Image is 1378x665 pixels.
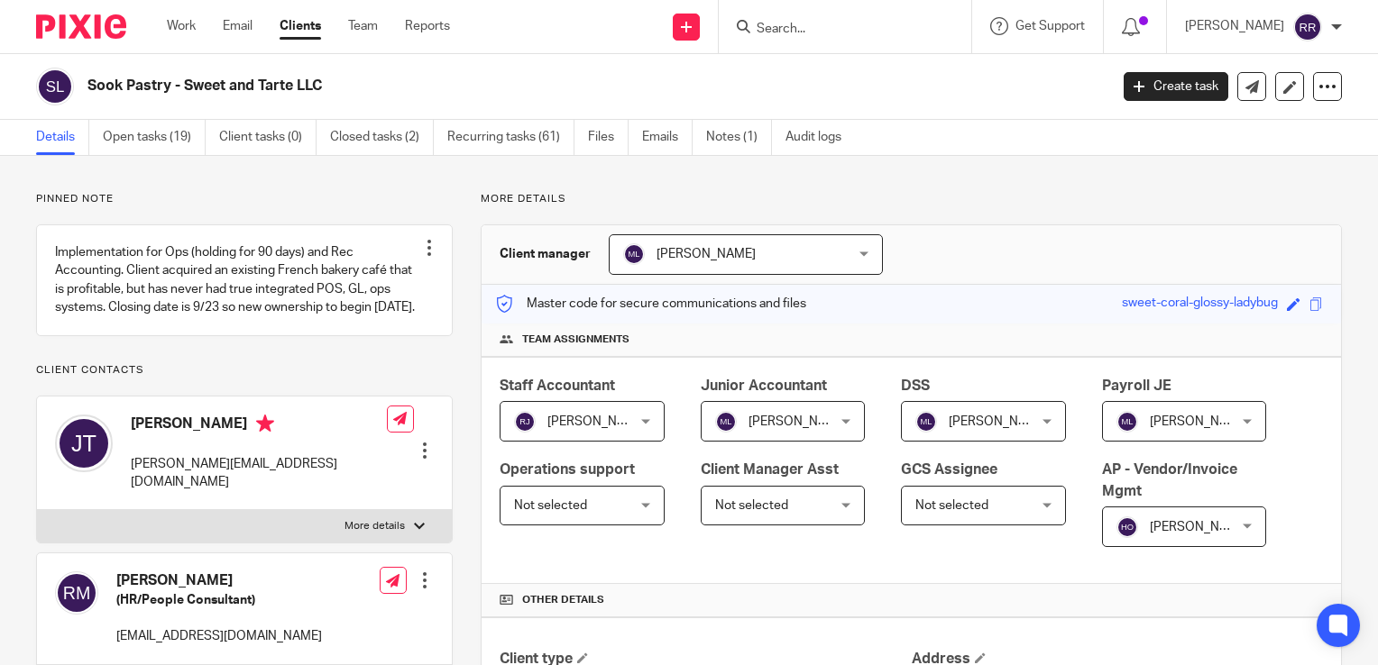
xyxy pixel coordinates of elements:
[522,332,629,347] span: Team assignments
[1102,462,1237,497] span: AP - Vendor/Invoice Mgmt
[1122,294,1278,314] div: sweet-coral-glossy-ladybug
[706,120,772,155] a: Notes (1)
[749,415,848,428] span: [PERSON_NAME]
[715,499,788,512] span: Not selected
[500,245,591,263] h3: Client manager
[36,363,453,378] p: Client contacts
[1015,20,1085,32] span: Get Support
[901,462,997,477] span: GCS Assignee
[588,120,629,155] a: Files
[280,17,321,35] a: Clients
[500,378,615,393] span: Staff Accountant
[514,411,536,433] img: svg%3E
[1150,415,1249,428] span: [PERSON_NAME]
[36,14,126,39] img: Pixie
[1150,521,1249,533] span: [PERSON_NAME]
[1293,13,1322,41] img: svg%3E
[915,499,988,512] span: Not selected
[701,378,827,393] span: Junior Accountant
[481,192,1342,206] p: More details
[36,120,89,155] a: Details
[495,295,806,313] p: Master code for secure communications and files
[701,462,839,477] span: Client Manager Asst
[116,591,322,609] h5: (HR/People Consultant)
[116,627,322,645] p: [EMAIL_ADDRESS][DOMAIN_NAME]
[36,68,74,105] img: svg%3E
[949,415,1048,428] span: [PERSON_NAME]
[116,571,322,590] h4: [PERSON_NAME]
[405,17,450,35] a: Reports
[55,414,113,472] img: svg%3E
[522,593,604,607] span: Other details
[785,120,855,155] a: Audit logs
[167,17,196,35] a: Work
[1185,17,1284,35] p: [PERSON_NAME]
[1116,516,1138,538] img: svg%3E
[901,378,930,393] span: DSS
[447,120,574,155] a: Recurring tasks (61)
[103,120,206,155] a: Open tasks (19)
[348,17,378,35] a: Team
[755,22,917,38] input: Search
[657,248,756,260] span: [PERSON_NAME]
[514,499,587,512] span: Not selected
[87,77,895,96] h2: Sook Pastry - Sweet and Tarte LLC
[256,414,274,433] i: Primary
[330,120,434,155] a: Closed tasks (2)
[623,243,645,265] img: svg%3E
[344,519,405,533] p: More details
[131,455,387,492] p: [PERSON_NAME][EMAIL_ADDRESS][DOMAIN_NAME]
[223,17,253,35] a: Email
[547,415,647,428] span: [PERSON_NAME]
[715,411,737,433] img: svg%3E
[642,120,693,155] a: Emails
[1124,72,1228,101] a: Create task
[1102,378,1171,393] span: Payroll JE
[500,462,635,477] span: Operations support
[1116,411,1138,433] img: svg%3E
[55,571,98,615] img: svg%3E
[36,192,453,206] p: Pinned note
[219,120,317,155] a: Client tasks (0)
[915,411,937,433] img: svg%3E
[131,414,387,437] h4: [PERSON_NAME]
